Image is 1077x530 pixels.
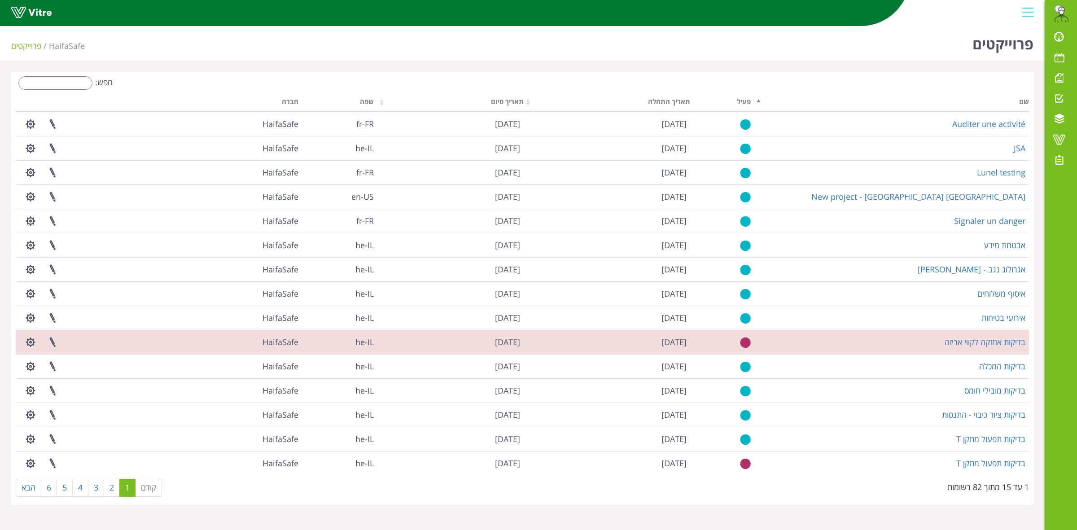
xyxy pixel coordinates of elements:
td: he-IL [302,427,377,451]
th: תאריך התחלה: activate to sort column ascending [524,95,690,112]
td: [DATE] [377,112,524,136]
td: [DATE] [377,233,524,257]
th: שפה [302,95,377,112]
span: 151 [263,409,298,420]
a: JSA [1014,143,1025,153]
a: אגרולוג נגב - [PERSON_NAME] [918,264,1025,275]
span: 151 [263,312,298,323]
th: חברה [172,95,302,112]
td: [DATE] [377,330,524,354]
img: yes [740,264,751,276]
a: Lunel testing [977,167,1025,178]
a: בדיקות המכלה [979,361,1025,372]
span: 151 [263,458,298,469]
a: 6 [41,479,57,497]
span: 151 [263,288,298,299]
a: Signaler un danger [954,215,1025,226]
th: שם: activate to sort column descending [754,95,1029,112]
td: [DATE] [524,233,690,257]
span: 151 [263,337,298,347]
span: 151 [263,385,298,396]
td: [DATE] [524,354,690,378]
td: he-IL [302,136,377,160]
td: [DATE] [524,112,690,136]
img: yes [740,240,751,251]
label: חפש: [16,76,113,90]
td: he-IL [302,233,377,257]
a: אירועי בטיחות [981,312,1025,323]
span: 151 [263,118,298,129]
td: [DATE] [377,209,524,233]
li: פרוייקטים [11,40,49,52]
td: [DATE] [524,378,690,403]
img: yes [740,434,751,445]
th: תאריך סיום: activate to sort column ascending [377,95,524,112]
td: [DATE] [377,160,524,184]
span: 151 [263,143,298,153]
td: [DATE] [524,209,690,233]
td: [DATE] [524,257,690,281]
a: 4 [72,479,88,497]
span: 151 [263,264,298,275]
img: yes [740,216,751,227]
a: אבטחת מידע [984,240,1025,250]
img: no [740,337,751,348]
img: yes [740,313,751,324]
td: he-IL [302,451,377,475]
td: he-IL [302,330,377,354]
a: בדיקות תפעול מתקן T [956,434,1025,444]
td: [DATE] [377,451,524,475]
td: [DATE] [377,281,524,306]
td: he-IL [302,354,377,378]
img: yes [740,361,751,372]
span: 151 [263,361,298,372]
h1: פרוייקטים [972,22,1033,61]
img: yes [740,143,751,154]
img: yes [740,410,751,421]
span: 151 [263,215,298,226]
td: [DATE] [377,427,524,451]
td: [DATE] [377,403,524,427]
span: 151 [263,191,298,202]
img: yes [740,192,751,203]
td: [DATE] [524,281,690,306]
td: [DATE] [377,378,524,403]
td: [DATE] [377,354,524,378]
img: yes [740,289,751,300]
img: yes [740,119,751,130]
a: בדיקות אחזקה לקווי אריזה [945,337,1025,347]
td: [DATE] [524,403,690,427]
a: קודם [135,479,162,497]
a: בדיקות ציוד כיבוי - התנסות [942,409,1025,420]
td: he-IL [302,257,377,281]
td: [DATE] [377,257,524,281]
td: [DATE] [524,184,690,209]
td: en-US [302,184,377,209]
img: yes [740,385,751,397]
td: he-IL [302,378,377,403]
td: [DATE] [524,427,690,451]
div: 1 עד 15 מתוך 82 רשומות [947,478,1029,493]
a: 3 [88,479,104,497]
td: [DATE] [524,306,690,330]
a: 2 [104,479,120,497]
td: [DATE] [524,136,690,160]
td: [DATE] [524,160,690,184]
img: no [740,458,751,469]
td: [DATE] [377,306,524,330]
span: 151 [263,167,298,178]
td: fr-FR [302,160,377,184]
a: 1 [119,479,136,497]
a: New project - [GEOGRAPHIC_DATA] [GEOGRAPHIC_DATA] [811,191,1025,202]
td: [DATE] [377,184,524,209]
td: [DATE] [524,451,690,475]
span: 151 [263,240,298,250]
td: he-IL [302,403,377,427]
span: 151 [49,40,85,51]
a: הבא [16,479,41,497]
a: Auditer une activité [952,118,1025,129]
img: yes [740,167,751,179]
input: חפש: [18,76,92,90]
img: da32df7d-b9e3-429d-8c5c-2e32c797c474.png [1052,4,1070,22]
span: 151 [263,434,298,444]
